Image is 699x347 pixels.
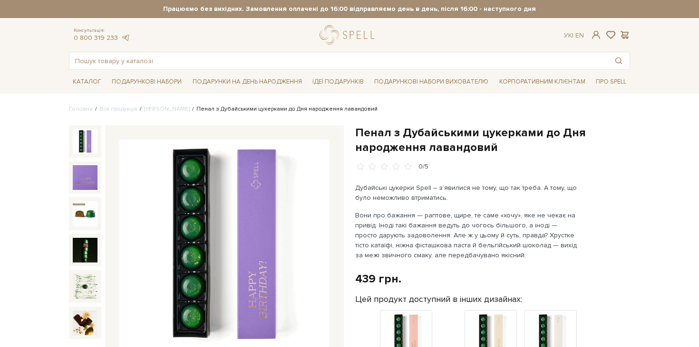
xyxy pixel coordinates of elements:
a: [PERSON_NAME] [144,105,190,113]
li: Пенал з Дубайськими цукерками до Дня народження лавандовий [190,105,378,113]
a: Подарункові набори вихователю [370,74,492,90]
a: Головна [69,105,93,113]
a: Корпоративним клієнтам [495,74,589,90]
a: telegram [120,34,130,42]
button: Пошук товару у каталозі [608,52,630,69]
input: Пошук товару у каталозі [69,52,608,69]
p: Вони про бажання — раптове, щире, те саме «хочу», яке не чекає на привід. Іноді такі бажання веду... [355,210,578,260]
a: 0 800 319 233 [74,34,118,42]
div: 439 грн. [355,272,401,286]
img: Пенал з Дубайськими цукерками до Дня народження лавандовий [73,238,97,263]
div: Ук [564,31,584,40]
a: Про Spell [592,75,630,89]
span: Консультація: [74,28,130,34]
img: Пенал з Дубайськими цукерками до Дня народження лавандовий [73,129,97,154]
p: Дубайські цукерки Spell – з’явилися не тому, що так треба. А тому, що було неможливо втриматись. [355,183,578,203]
a: logo [320,25,379,45]
h1: Пенал з Дубайськими цукерками до Дня народження лавандовий [355,125,630,155]
a: Подарунки на День народження [189,75,306,89]
a: Каталог [69,75,105,89]
a: Ідеї подарунків [309,75,368,89]
img: Пенал з Дубайськими цукерками до Дня народження лавандовий [73,165,97,190]
a: Вся продукція [99,105,137,113]
label: Цей продукт доступний в інших дизайнах: [355,294,522,305]
strong: Працюємо без вихідних. Замовлення оплачені до 16:00 відправляємо день в день, після 16:00 - насту... [69,5,630,13]
img: Пенал з Дубайськими цукерками до Дня народження лавандовий [73,274,97,299]
span: | [572,31,573,39]
img: Пенал з Дубайськими цукерками до Дня народження лавандовий [73,310,97,335]
a: Подарункові набори [108,75,185,89]
img: Пенал з Дубайськими цукерками до Дня народження лавандовий [73,201,97,226]
a: En [575,31,584,39]
div: 0/5 [418,162,428,171]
